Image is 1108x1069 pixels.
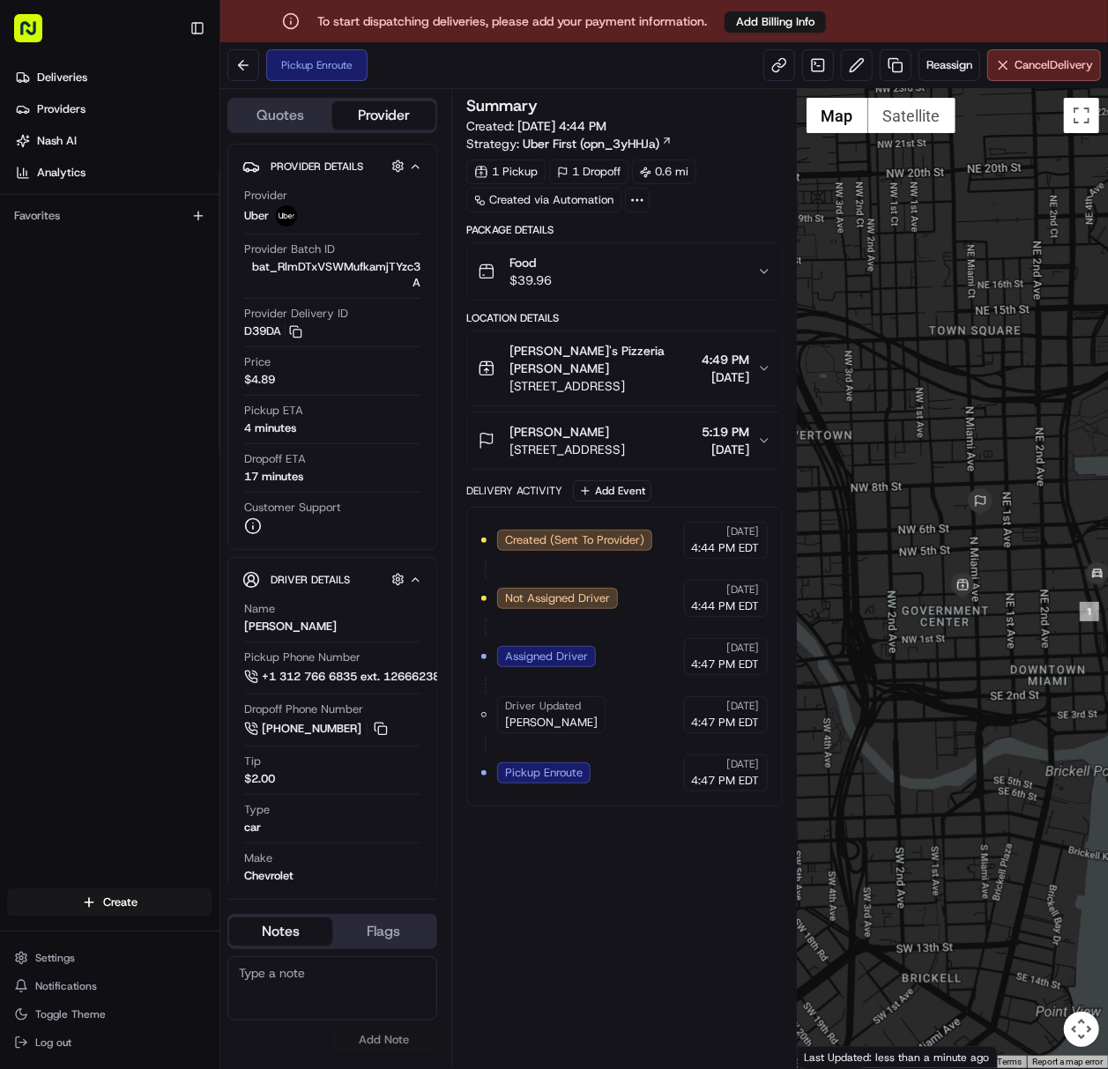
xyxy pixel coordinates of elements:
[7,1030,212,1055] button: Log out
[244,420,296,436] div: 4 minutes
[692,773,760,789] span: 4:47 PM EDT
[35,979,97,993] span: Notifications
[517,118,606,134] span: [DATE] 4:44 PM
[271,573,350,587] span: Driver Details
[244,802,270,818] span: Type
[1064,98,1099,133] button: Toggle fullscreen view
[7,974,212,998] button: Notifications
[244,403,303,419] span: Pickup ETA
[332,917,435,946] button: Flags
[229,917,332,946] button: Notes
[509,423,609,441] span: [PERSON_NAME]
[727,524,760,538] span: [DATE]
[509,254,552,271] span: Food
[1032,1057,1103,1066] a: Report a map error
[466,311,783,325] div: Location Details
[244,451,306,467] span: Dropoff ETA
[244,619,337,635] div: [PERSON_NAME]
[802,1045,860,1068] a: Open this area in Google Maps (opens a new window)
[7,127,219,155] a: Nash AI
[35,951,75,965] span: Settings
[632,160,696,184] div: 0.6 mi
[1015,57,1093,73] span: Cancel Delivery
[244,850,272,866] span: Make
[35,1007,106,1021] span: Toggle Theme
[703,351,750,368] span: 4:49 PM
[271,160,363,174] span: Provider Details
[244,241,335,257] span: Provider Batch ID
[244,650,361,665] span: Pickup Phone Number
[467,243,782,300] button: Food$39.96
[7,63,219,92] a: Deliveries
[244,753,261,769] span: Tip
[332,101,435,130] button: Provider
[798,1046,998,1068] div: Last Updated: less than a minute ago
[466,98,538,114] h3: Summary
[703,423,750,441] span: 5:19 PM
[244,868,294,884] div: Chevrolet
[244,323,302,339] button: D39DA
[727,699,760,713] span: [DATE]
[692,657,760,672] span: 4:47 PM EDT
[244,667,469,687] button: +1 312 766 6835 ext. 12666238
[244,820,261,835] div: car
[523,135,659,152] span: Uber First (opn_3yHHJa)
[703,368,750,386] span: [DATE]
[505,532,644,548] span: Created (Sent To Provider)
[244,306,348,322] span: Provider Delivery ID
[466,484,562,498] div: Delivery Activity
[244,208,269,224] span: Uber
[509,441,625,458] span: [STREET_ADDRESS]
[37,70,87,85] span: Deliveries
[7,888,212,917] button: Create
[725,11,826,33] button: Add Billing Info
[523,135,673,152] a: Uber First (opn_3yHHJa)
[244,354,271,370] span: Price
[466,223,783,237] div: Package Details
[229,101,332,130] button: Quotes
[727,641,760,655] span: [DATE]
[7,1002,212,1027] button: Toggle Theme
[573,480,651,501] button: Add Event
[7,95,219,123] a: Providers
[244,259,420,291] span: bat_RlmDTxVSWMufkamjTYzc3A
[509,377,695,395] span: [STREET_ADDRESS]
[276,205,297,226] img: uber-new-logo.jpeg
[987,49,1101,81] button: CancelDelivery
[727,583,760,597] span: [DATE]
[7,159,219,187] a: Analytics
[467,331,782,405] button: [PERSON_NAME]'s Pizzeria [PERSON_NAME][STREET_ADDRESS]4:49 PM[DATE]
[918,49,980,81] button: Reassign
[7,946,212,970] button: Settings
[466,117,606,135] span: Created:
[37,101,86,117] span: Providers
[35,1036,71,1050] span: Log out
[466,188,621,212] a: Created via Automation
[1064,1012,1099,1047] button: Map camera controls
[244,771,275,787] div: $2.00
[926,57,972,73] span: Reassign
[466,160,546,184] div: 1 Pickup
[505,699,581,713] span: Driver Updated
[262,721,361,737] span: [PHONE_NUMBER]
[997,1057,1022,1066] a: Terms (opens in new tab)
[727,757,760,771] span: [DATE]
[692,540,760,556] span: 4:44 PM EDT
[509,271,552,289] span: $39.96
[1080,602,1099,621] div: 1
[244,601,275,617] span: Name
[244,500,341,516] span: Customer Support
[505,715,598,731] span: [PERSON_NAME]
[244,372,275,388] span: $4.89
[509,342,695,377] span: [PERSON_NAME]'s Pizzeria [PERSON_NAME]
[37,165,86,181] span: Analytics
[244,469,303,485] div: 17 minutes
[244,702,363,717] span: Dropoff Phone Number
[868,98,956,133] button: Show satellite imagery
[244,719,390,739] a: [PHONE_NUMBER]
[467,412,782,469] button: [PERSON_NAME][STREET_ADDRESS]5:19 PM[DATE]
[37,133,77,149] span: Nash AI
[802,1045,860,1068] img: Google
